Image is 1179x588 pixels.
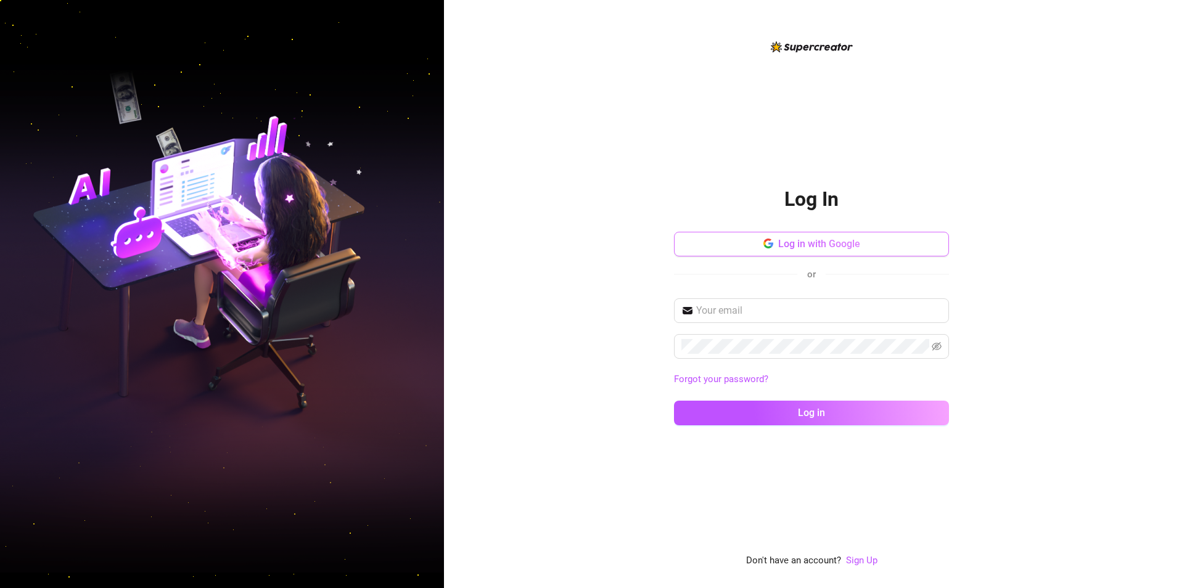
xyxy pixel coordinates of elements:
[778,238,860,250] span: Log in with Google
[807,269,816,280] span: or
[846,555,877,566] a: Sign Up
[784,187,839,212] h2: Log In
[771,41,853,52] img: logo-BBDzfeDw.svg
[798,407,825,419] span: Log in
[846,553,877,568] a: Sign Up
[696,303,942,318] input: Your email
[674,401,949,425] button: Log in
[674,374,768,385] a: Forgot your password?
[674,372,949,387] a: Forgot your password?
[674,232,949,256] button: Log in with Google
[746,553,841,568] span: Don't have an account?
[932,341,942,351] span: eye-invisible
